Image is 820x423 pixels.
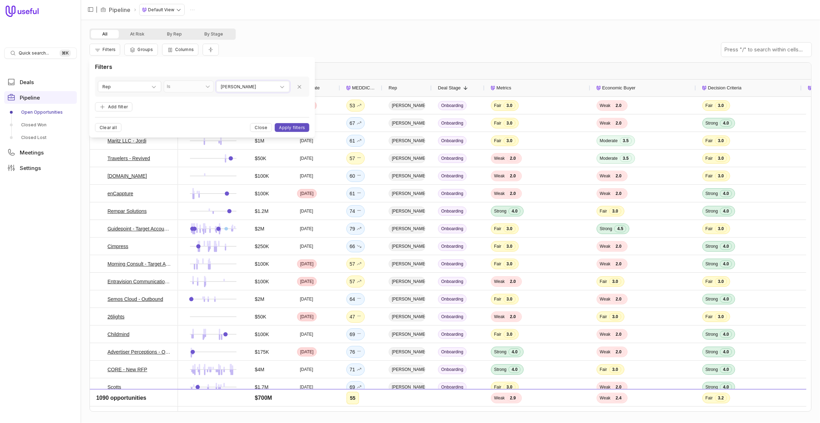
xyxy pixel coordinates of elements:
[609,313,621,320] span: 3.0
[721,43,812,57] input: Press "/" to search within cells...
[507,313,519,320] span: 2.0
[107,154,150,163] a: Travelers - Revived
[350,189,362,198] div: 61
[438,259,467,269] span: Onboarding
[20,80,34,85] span: Deals
[609,401,621,408] span: 3.0
[255,260,269,268] div: $100K
[300,138,313,144] time: [DATE]
[357,330,362,339] span: No change
[494,103,501,108] span: Fair
[705,279,713,284] span: Fair
[720,190,732,197] span: 4.0
[19,50,49,56] span: Quick search...
[705,367,718,372] span: Strong
[494,156,505,161] span: Weak
[255,277,269,286] div: $100K
[255,348,269,356] div: $175K
[705,208,718,214] span: Strong
[705,244,718,249] span: Strong
[720,348,732,355] span: 4.0
[107,137,146,145] a: Maritz LLC - Jordi
[507,190,519,197] span: 2.0
[389,154,425,163] span: [PERSON_NAME]
[350,154,362,163] div: 57
[438,101,467,110] span: Onboarding
[107,242,128,251] a: Cimpress
[357,207,362,215] span: No change
[389,207,425,216] span: [PERSON_NAME]
[600,261,610,267] span: Weak
[612,190,624,197] span: 2.0
[162,44,198,56] button: Columns
[612,296,624,303] span: 2.0
[507,172,519,179] span: 2.0
[600,349,610,355] span: Weak
[705,226,713,232] span: Fair
[612,172,624,179] span: 2.0
[600,367,607,372] span: Fair
[350,295,362,303] div: 64
[504,243,516,250] span: 3.0
[438,383,467,392] span: Onboarding
[715,313,727,320] span: 3.0
[4,132,77,143] a: Closed Lost
[720,384,732,391] span: 4.0
[350,312,362,321] div: 47
[438,224,467,233] span: Onboarding
[4,119,77,131] a: Closed Won
[300,208,313,214] time: [DATE]
[702,80,795,96] div: Decision Criteria
[508,366,520,373] span: 4.0
[497,84,511,92] span: Metrics
[438,207,467,216] span: Onboarding
[705,191,718,196] span: Strong
[255,330,269,339] div: $100K
[350,260,362,268] div: 57
[275,123,309,132] button: Apply filters
[612,331,624,338] span: 2.0
[612,384,624,391] span: 2.0
[4,76,77,88] a: Deals
[494,208,506,214] span: Strong
[494,402,506,408] span: Strong
[98,81,161,92] button: Rep
[300,226,313,232] time: [DATE]
[292,81,307,93] button: Remove filter
[300,314,314,320] time: [DATE]
[350,400,362,409] div: 79
[600,402,607,408] span: Fair
[357,312,362,321] span: No change
[255,312,266,321] div: $50K
[705,156,713,161] span: Fair
[389,259,425,269] span: [PERSON_NAME]
[357,295,362,303] span: No change
[620,155,632,162] span: 3.5
[107,207,147,215] a: Rempar Solutions
[389,84,397,92] span: Rep
[612,120,624,127] span: 2.0
[705,138,713,144] span: Fair
[504,120,516,127] span: 3.0
[438,171,467,181] span: Onboarding
[720,296,732,303] span: 4.0
[350,119,362,127] div: 67
[504,102,516,109] span: 3.0
[494,367,506,372] span: Strong
[255,225,264,233] div: $2M
[600,332,610,337] span: Weak
[389,119,425,128] span: [PERSON_NAME]
[600,138,618,144] span: Moderate
[350,330,362,339] div: 69
[612,102,624,109] span: 2.0
[705,261,718,267] span: Strong
[109,6,130,14] a: Pipeline
[389,277,425,286] span: [PERSON_NAME]
[494,244,501,249] span: Fair
[107,225,172,233] a: Guidepoint - Target Account Deal
[300,261,314,267] time: [DATE]
[255,383,269,391] div: $1.7M
[389,400,425,409] span: [PERSON_NAME]
[614,225,626,232] span: 4.5
[705,332,718,337] span: Strong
